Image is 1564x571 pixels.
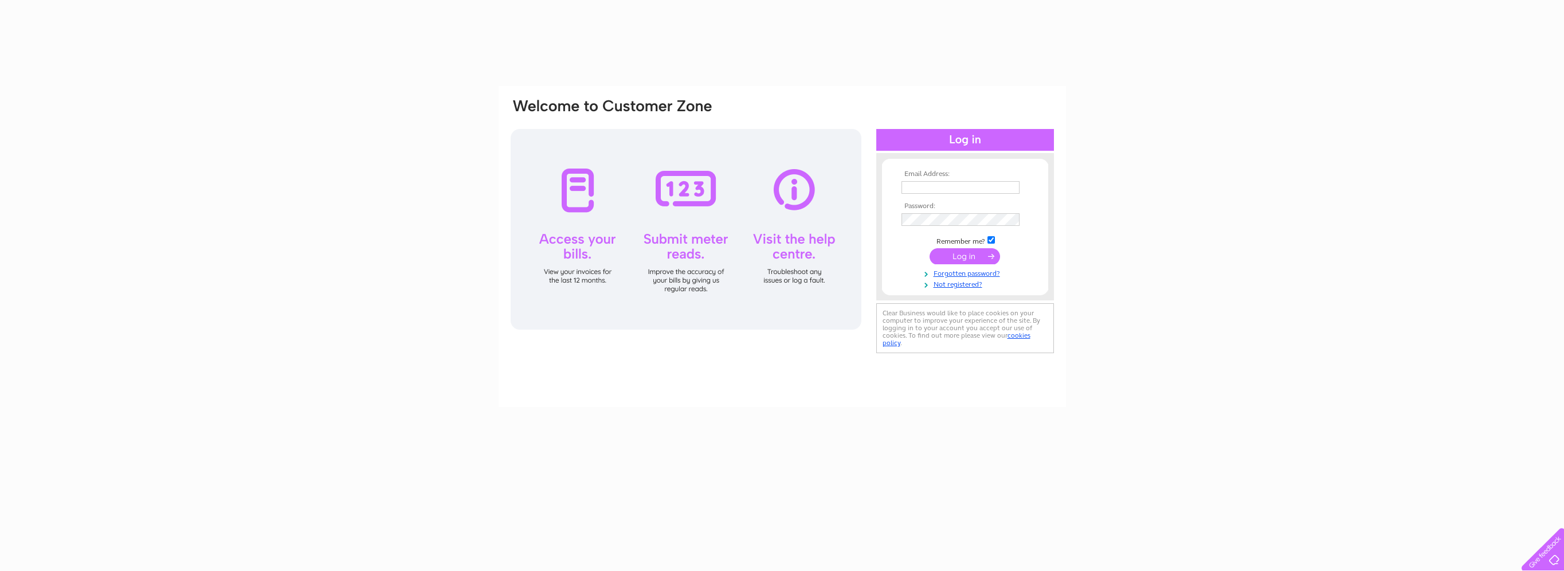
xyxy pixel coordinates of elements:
th: Email Address: [899,170,1032,178]
a: cookies policy [883,331,1030,347]
a: Not registered? [901,278,1032,289]
td: Remember me? [899,234,1032,246]
th: Password: [899,202,1032,210]
a: Forgotten password? [901,267,1032,278]
input: Submit [930,248,1000,264]
div: Clear Business would like to place cookies on your computer to improve your experience of the sit... [876,303,1054,353]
